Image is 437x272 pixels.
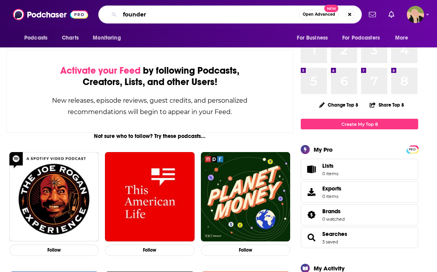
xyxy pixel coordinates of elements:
span: Exports [322,185,341,192]
button: open menu [19,31,58,45]
button: open menu [390,31,418,45]
img: Podchaser - Follow, Share and Rate Podcasts [13,7,88,22]
button: Follow [201,245,290,256]
span: 0 items [322,171,338,176]
span: Charts [62,33,79,44]
span: Lists [303,164,319,175]
div: Search podcasts, credits, & more... [98,5,362,24]
span: For Podcasters [342,33,380,44]
a: Show notifications dropdown [385,8,397,21]
a: 3 saved [322,239,338,245]
a: Searches [322,230,347,238]
span: Open Advanced [303,13,335,16]
span: New [324,5,338,12]
span: Brands [322,208,341,215]
a: 0 watched [322,216,345,222]
div: My Activity [314,265,345,272]
span: For Business [297,33,328,44]
img: Planet Money [201,152,290,241]
span: Activate your Feed [60,65,141,76]
button: open menu [87,31,131,45]
span: Podcasts [24,33,47,44]
button: Share Top 8 [369,97,404,112]
a: Brands [303,209,319,220]
a: Charts [57,31,83,45]
button: Follow [9,245,99,256]
a: Searches [303,232,319,243]
input: Search podcasts, credits, & more... [120,8,299,21]
button: Open AdvancedNew [299,10,339,19]
a: PRO [408,146,417,152]
button: Change Top 8 [314,100,363,110]
div: My Pro [314,146,333,153]
button: Follow [105,245,194,256]
button: Show profile menu [407,6,424,23]
div: New releases, episode reviews, guest credits, and personalized recommendations will begin to appe... [46,95,254,118]
span: Monitoring [93,33,121,44]
a: Show notifications dropdown [366,8,379,21]
span: Brands [301,204,418,225]
a: Exports [301,181,418,203]
img: User Profile [407,6,424,23]
img: The Joe Rogan Experience [9,152,99,241]
span: More [395,33,408,44]
button: open menu [291,31,338,45]
span: Lists [322,162,338,169]
a: Brands [322,208,345,215]
a: Lists [301,159,418,180]
div: by following Podcasts, Creators, Lists, and other Users! [46,65,254,88]
span: Lists [322,162,334,169]
span: Exports [303,187,319,198]
span: 0 items [322,194,341,199]
button: open menu [337,31,391,45]
div: Not sure who to follow? Try these podcasts... [6,133,293,140]
a: Create My Top 8 [301,119,418,129]
img: This American Life [105,152,194,241]
span: Searches [301,227,418,248]
span: Logged in as KatMcMahonn [407,6,424,23]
